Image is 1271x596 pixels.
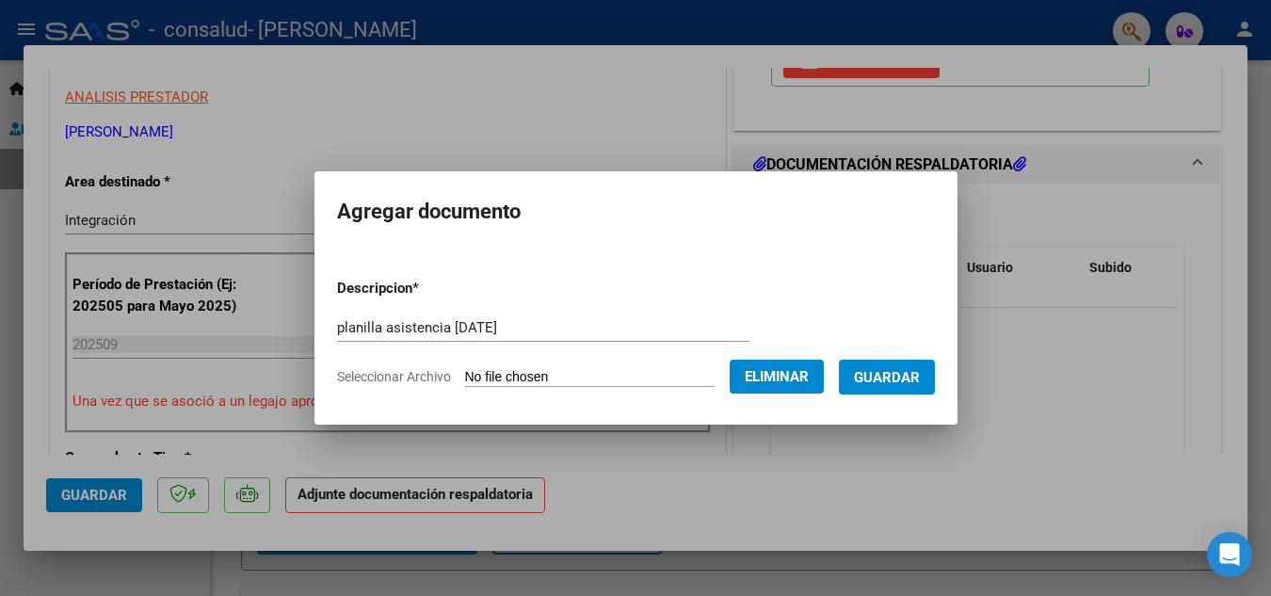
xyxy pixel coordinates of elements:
span: Eliminar [745,368,809,385]
span: Seleccionar Archivo [337,369,451,384]
span: Guardar [854,369,920,386]
button: Guardar [839,360,935,395]
button: Eliminar [730,360,824,394]
p: Descripcion [337,278,517,299]
h2: Agregar documento [337,194,935,230]
div: Open Intercom Messenger [1207,532,1252,577]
